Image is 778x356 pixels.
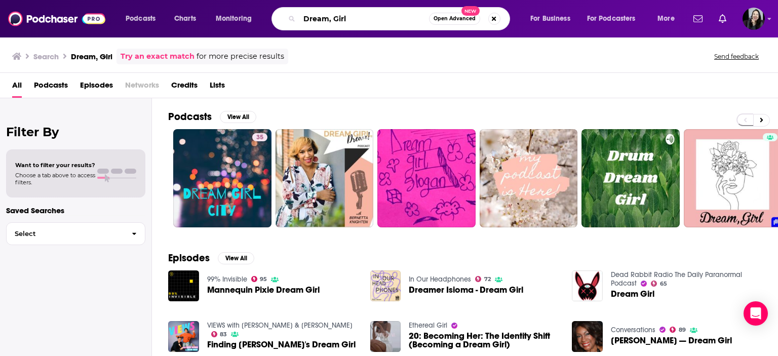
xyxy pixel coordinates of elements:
a: In Our Headphones [409,275,471,284]
a: Dreamer Isioma - Dream Girl [409,286,523,294]
a: Show notifications dropdown [689,10,707,27]
a: Episodes [80,77,113,98]
img: User Profile [743,8,765,30]
span: Charts [174,12,196,26]
button: Open AdvancedNew [429,13,480,25]
span: for more precise results [197,51,284,62]
h2: Episodes [168,252,210,264]
a: Mary Wilson — Dream Girl [611,336,732,345]
img: Mannequin Pixie Dream Girl [168,270,199,301]
a: Podcasts [34,77,68,98]
p: Saved Searches [6,206,145,215]
img: Dream Girl [572,270,603,301]
a: Charts [168,11,202,27]
button: View All [218,252,254,264]
button: open menu [209,11,265,27]
button: Show profile menu [743,8,765,30]
input: Search podcasts, credits, & more... [299,11,429,27]
a: Ethereal Girl [409,321,447,330]
a: Finding David's Dream Girl [207,340,356,349]
a: Show notifications dropdown [715,10,730,27]
span: Choose a tab above to access filters. [15,172,95,186]
h2: Podcasts [168,110,212,123]
a: Dead Rabbit Radio The Daily Paranormal Podcast [611,270,742,288]
img: 20: Becoming Her: The Identity Shift (Becoming a Dream Girl) [370,321,401,352]
span: 72 [484,277,491,282]
a: 65 [651,281,667,287]
img: Finding David's Dream Girl [168,321,199,352]
span: 35 [256,133,263,143]
span: 65 [660,282,667,286]
a: PodcastsView All [168,110,256,123]
a: Mannequin Pixie Dream Girl [207,286,320,294]
span: Select [7,230,124,237]
span: Want to filter your results? [15,162,95,169]
h3: Search [33,52,59,61]
span: For Business [530,12,570,26]
button: open menu [580,11,650,27]
div: Open Intercom Messenger [744,301,768,326]
a: 89 [670,327,686,333]
a: 95 [251,276,267,282]
button: Send feedback [711,52,762,61]
span: Networks [125,77,159,98]
span: [PERSON_NAME] — Dream Girl [611,336,732,345]
a: 99% Invisible [207,275,247,284]
span: 83 [220,332,227,337]
img: Dreamer Isioma - Dream Girl [370,270,401,301]
a: All [12,77,22,98]
button: open menu [650,11,687,27]
span: New [461,6,480,16]
button: Select [6,222,145,245]
a: 35 [252,133,267,141]
button: open menu [119,11,169,27]
a: Dream Girl [611,290,654,298]
span: Podcasts [126,12,155,26]
img: Mary Wilson — Dream Girl [572,321,603,352]
span: Monitoring [216,12,252,26]
span: Open Advanced [434,16,476,21]
a: 83 [211,331,227,337]
span: More [657,12,675,26]
button: open menu [523,11,583,27]
div: Search podcasts, credits, & more... [281,7,520,30]
span: 95 [260,277,267,282]
a: 20: Becoming Her: The Identity Shift (Becoming a Dream Girl) [409,332,560,349]
a: 35 [173,129,271,227]
a: EpisodesView All [168,252,254,264]
span: For Podcasters [587,12,636,26]
span: Finding [PERSON_NAME]'s Dream Girl [207,340,356,349]
a: VIEWS with David Dobrik & Jason Nash [207,321,353,330]
h3: Dream, Girl [71,52,112,61]
button: View All [220,111,256,123]
a: Try an exact match [121,51,194,62]
span: Logged in as marypoffenroth [743,8,765,30]
a: Credits [171,77,198,98]
img: Podchaser - Follow, Share and Rate Podcasts [8,9,105,28]
a: Lists [210,77,225,98]
span: 89 [679,328,686,332]
h2: Filter By [6,125,145,139]
a: Conversations [611,326,655,334]
a: 72 [475,276,491,282]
